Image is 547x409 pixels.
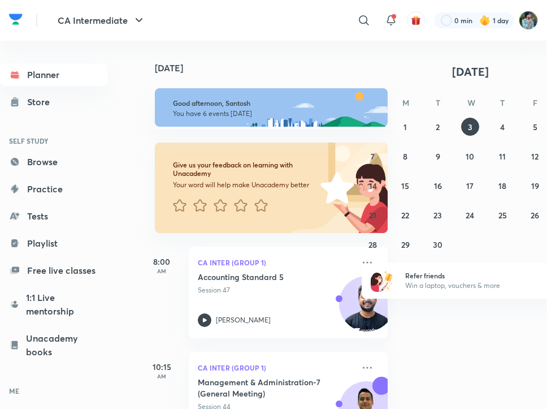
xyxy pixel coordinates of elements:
[468,122,472,132] abbr: September 3, 2025
[433,239,442,250] abbr: September 30, 2025
[403,122,407,132] abbr: September 1, 2025
[526,147,544,165] button: September 12, 2025
[466,151,474,162] abbr: September 10, 2025
[27,95,57,109] div: Store
[433,210,442,221] abbr: September 23, 2025
[436,97,440,108] abbr: Tuesday
[51,9,153,32] button: CA Intermediate
[407,11,425,29] button: avatar
[198,272,338,283] h5: Accounting Standard 5
[452,64,489,79] span: [DATE]
[364,235,382,253] button: September 28, 2025
[216,315,271,325] p: [PERSON_NAME]
[369,210,376,221] abbr: September 21, 2025
[401,210,409,221] abbr: September 22, 2025
[139,361,184,373] h5: 10:15
[155,63,399,72] h4: [DATE]
[436,151,440,162] abbr: September 9, 2025
[369,180,377,191] abbr: September 14, 2025
[198,285,354,295] p: Session 47
[429,118,447,136] button: September 2, 2025
[519,11,538,30] img: Santosh Kumar Thakur
[493,147,511,165] button: September 11, 2025
[9,11,23,28] img: Company Logo
[364,206,382,224] button: September 21, 2025
[531,180,539,191] abbr: September 19, 2025
[429,176,447,195] button: September 16, 2025
[461,206,479,224] button: September 24, 2025
[531,151,539,162] abbr: September 12, 2025
[493,176,511,195] button: September 18, 2025
[173,99,370,107] h6: Good afternoon, Santosh
[500,97,505,108] abbr: Thursday
[498,210,507,221] abbr: September 25, 2025
[173,109,370,118] p: You have 6 events [DATE]
[467,97,475,108] abbr: Wednesday
[526,176,544,195] button: September 19, 2025
[434,180,442,191] abbr: September 16, 2025
[340,282,394,337] img: Avatar
[533,97,537,108] abbr: Friday
[499,151,506,162] abbr: September 11, 2025
[500,122,505,132] abbr: September 4, 2025
[531,210,539,221] abbr: September 26, 2025
[282,143,388,233] img: feedback_image
[9,11,23,31] a: Company Logo
[429,147,447,165] button: September 9, 2025
[403,151,407,162] abbr: September 8, 2025
[396,118,414,136] button: September 1, 2025
[139,268,184,274] p: AM
[405,270,544,281] h6: Refer friends
[533,122,537,132] abbr: September 5, 2025
[461,147,479,165] button: September 10, 2025
[173,161,323,178] h6: Give us your feedback on learning with Unacademy
[461,118,479,136] button: September 3, 2025
[371,269,393,292] img: referral
[498,180,506,191] abbr: September 18, 2025
[139,373,184,380] p: AM
[493,206,511,224] button: September 25, 2025
[466,180,474,191] abbr: September 17, 2025
[526,118,544,136] button: September 5, 2025
[396,235,414,253] button: September 29, 2025
[429,206,447,224] button: September 23, 2025
[198,256,354,269] p: CA Inter (Group 1)
[436,122,440,132] abbr: September 2, 2025
[396,206,414,224] button: September 22, 2025
[466,210,474,221] abbr: September 24, 2025
[401,239,410,250] abbr: September 29, 2025
[139,256,184,268] h5: 8:00
[479,15,490,26] img: streak
[198,361,354,374] p: CA Inter (Group 1)
[401,180,409,191] abbr: September 15, 2025
[198,377,338,399] h5: Management & Administration-7 (General Meeting)
[411,15,421,25] img: avatar
[371,151,375,162] abbr: September 7, 2025
[461,176,479,195] button: September 17, 2025
[173,180,323,190] p: Your word will help make Unacademy better
[402,97,409,108] abbr: Monday
[526,206,544,224] button: September 26, 2025
[493,118,511,136] button: September 4, 2025
[364,176,382,195] button: September 14, 2025
[396,176,414,195] button: September 15, 2025
[396,147,414,165] button: September 8, 2025
[155,88,388,127] img: afternoon
[368,239,377,250] abbr: September 28, 2025
[364,147,382,165] button: September 7, 2025
[405,281,544,291] p: Win a laptop, vouchers & more
[429,235,447,253] button: September 30, 2025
